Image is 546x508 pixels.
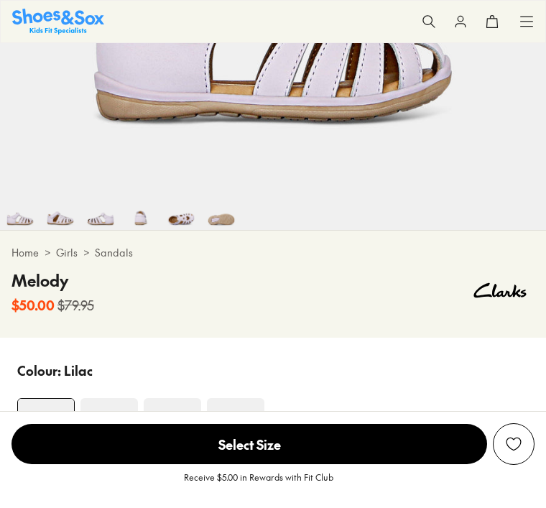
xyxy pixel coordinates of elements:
[466,269,535,312] img: Vendor logo
[12,9,104,34] img: SNS_Logo_Responsive.svg
[18,399,74,455] img: 4-509688_1
[11,424,487,464] span: Select Size
[80,398,138,456] img: 4-503762_1
[56,245,78,260] a: Girls
[161,190,201,230] img: 8-509692_1
[121,190,161,230] img: 7-509691_1
[207,398,264,456] img: 4-553804_1
[12,9,104,34] a: Shoes & Sox
[95,245,133,260] a: Sandals
[493,423,535,465] button: Add to Wishlist
[40,190,80,230] img: 5-509689_1
[11,295,55,315] b: $50.00
[11,245,39,260] a: Home
[201,190,241,230] img: 9-509693_1
[144,398,201,456] img: 4-503768_1
[57,295,94,315] s: $79.95
[11,423,487,465] button: Select Size
[17,361,61,380] p: Colour:
[184,471,333,497] p: Receive $5.00 in Rewards with Fit Club
[64,361,93,380] p: Lilac
[80,190,121,230] img: 6-509690_1
[11,245,535,260] div: > >
[11,269,94,292] h4: Melody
